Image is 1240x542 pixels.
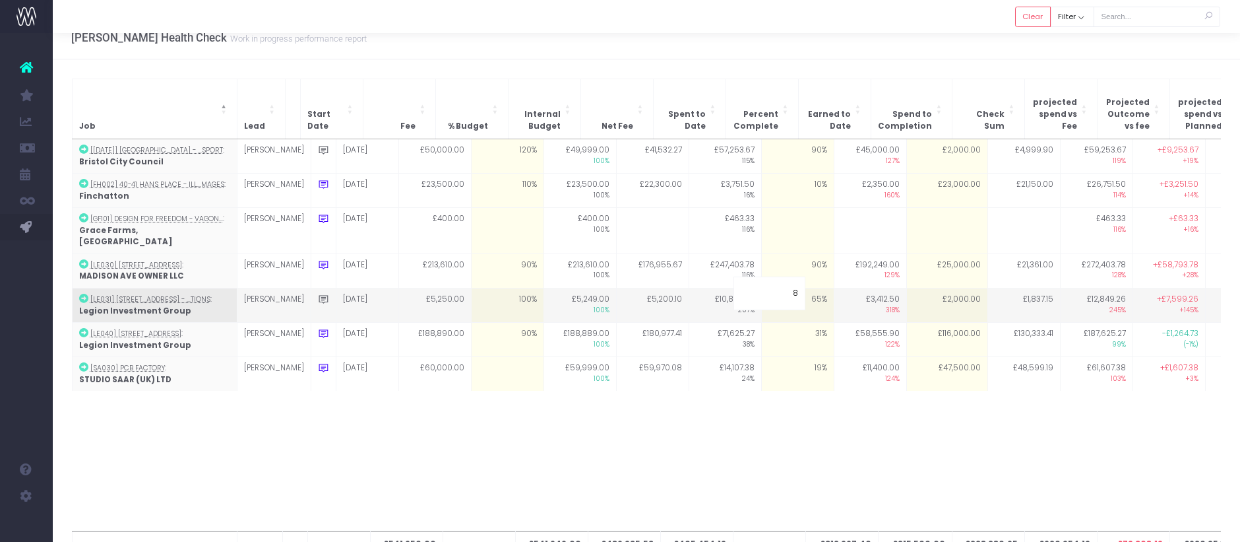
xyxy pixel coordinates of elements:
[987,357,1060,391] td: £48,599.19
[761,254,834,288] td: 90%
[689,254,761,288] td: £247,403.78
[16,516,36,535] img: images/default_profile_image.png
[761,323,834,357] td: 31%
[1032,97,1077,132] span: projected spend vs Fee
[696,271,755,281] span: 116%
[72,174,237,208] td: :
[1162,328,1198,340] span: -£1,264.73
[398,288,471,323] td: £5,250.00
[616,288,689,323] td: £5,200.10
[841,374,900,384] span: 124%
[90,180,224,189] abbr: [FH002] 40-41 Hans Place - Illustrative Images
[471,288,543,323] td: 100%
[987,174,1060,208] td: £21,150.00
[1060,208,1132,254] td: £463.33
[726,79,798,139] th: Percent Complete: Activate to sort: Activate to sort: Activate to sort
[90,145,223,155] abbr: [BC100] Bristol City Centre - Transport
[90,294,210,304] abbr: [LE031] 1122 Madison Avenue - Illustrations
[237,288,311,323] td: [PERSON_NAME]
[616,139,689,174] td: £41,532.27
[435,79,508,139] th: % Budget: Activate to sort: Activate to sort: Activate to sort
[696,156,755,166] span: 115%
[508,79,580,139] th: Internal Budget: Activate to sort: Activate to sort: Activate to sort
[336,174,398,208] td: [DATE]
[798,79,871,139] th: Earned to Date: Activate to sort: Activate to sort: Activate to sort
[906,323,987,357] td: £116,000.00
[761,174,834,208] td: 10%
[543,139,616,174] td: £49,999.00
[237,208,311,254] td: [PERSON_NAME]
[841,156,900,166] span: 127%
[616,357,689,391] td: £59,970.08
[1177,97,1222,132] span: projected spend vs Planned
[906,254,987,288] td: £25,000.00
[1067,156,1126,166] span: 119%
[1094,7,1220,27] input: Search...
[398,254,471,288] td: £213,610.00
[336,323,398,357] td: [DATE]
[79,121,96,133] span: Job
[1153,259,1198,271] span: +£58,793.78
[1051,7,1094,27] button: Filter
[336,208,398,254] td: [DATE]
[1060,288,1132,323] td: £12,849.26
[90,329,181,339] abbr: [LE040] 550 West 21st Street
[543,208,616,254] td: £400.00
[1140,306,1198,316] span: +145%
[543,323,616,357] td: £188,889.00
[987,139,1060,174] td: £4,999.90
[237,254,311,288] td: [PERSON_NAME]
[841,191,900,201] span: 160%
[871,79,952,139] th: Spend to Completion: Activate to sort: Activate to sort: Activate to sort
[543,357,616,391] td: £59,999.00
[580,79,653,139] th: Net Fee: Activate to sort: Activate to sort: Activate to sort
[543,254,616,288] td: £213,610.00
[841,340,900,350] span: 122%
[79,271,184,281] strong: MADISON AVE OWNER LLC
[1097,79,1169,139] th: Projected Outcome vs fee: Activate to sort: Activate to sort: Activate to sort
[1140,271,1198,281] span: +28%
[1024,79,1097,139] th: projected spend vs Fee: Activate to sort: Activate to sort: Activate to sort
[696,191,755,201] span: 16%
[79,225,172,248] strong: Grace Farms, [GEOGRAPHIC_DATA]
[79,306,191,316] strong: Legion Investment Group
[761,357,834,391] td: 19%
[1169,213,1198,225] span: +£63.33
[1015,7,1051,27] button: Clear
[72,208,237,254] td: :
[841,271,900,281] span: 129%
[1067,374,1126,384] span: 103%
[689,323,761,357] td: £71,625.27
[90,214,223,224] abbr: [GF101] Design For Freedom - Vagon
[72,139,237,174] td: :
[616,323,689,357] td: £180,977.41
[616,174,689,208] td: £22,300.00
[237,357,311,391] td: [PERSON_NAME]
[237,174,311,208] td: [PERSON_NAME]
[1060,254,1132,288] td: £272,403.78
[398,208,471,254] td: £400.00
[551,374,609,384] span: 100%
[237,79,285,139] th: Lead: Activate to sort: Activate to sort: Activate to sort
[1140,225,1198,235] span: +16%
[448,121,488,133] span: % Budget
[906,174,987,208] td: £23,000.00
[551,156,609,166] span: 100%
[1067,225,1126,235] span: 116%
[551,191,609,201] span: 100%
[906,139,987,174] td: £2,000.00
[1067,191,1126,201] span: 114%
[398,357,471,391] td: £60,000.00
[551,306,609,316] span: 100%
[689,357,761,391] td: £14,107.38
[237,139,311,174] td: [PERSON_NAME]
[906,357,987,391] td: £47,500.00
[227,31,367,44] small: Work in progress performance report
[551,271,609,281] span: 100%
[237,323,311,357] td: [PERSON_NAME]
[761,139,834,174] td: 90%
[696,374,755,384] span: 24%
[551,225,609,235] span: 100%
[300,79,363,139] th: Start Date: Activate to sort: Activate to sort: Activate to sort
[878,109,932,132] span: Spend to Completion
